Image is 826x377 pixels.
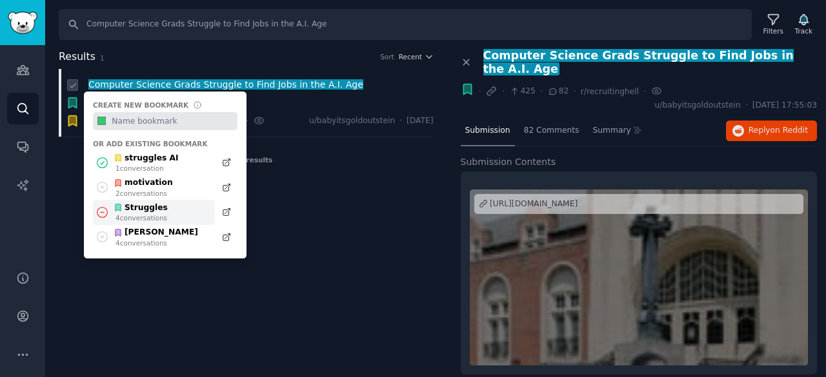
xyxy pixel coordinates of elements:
div: 1 conversation [116,164,179,173]
div: End of results [59,137,434,182]
span: r/recruitinghell [581,87,639,96]
div: Filters [763,26,783,35]
div: 4 conversation s [116,238,198,247]
div: Or add existing bookmark [93,139,237,148]
span: Computer Science Grads Struggle to Find Jobs in the A.I. Age [482,49,794,75]
span: 82 Comments [524,125,579,137]
div: struggles AI [114,153,179,164]
span: 1 [100,54,105,62]
span: · [643,84,646,98]
a: Computer Science Grads Struggle to Find Jobs in the A.I. Age[URL][DOMAIN_NAME] [470,189,809,365]
span: [DATE] [407,115,433,127]
button: Replyon Reddit [726,121,817,141]
span: Submission Contents [461,155,556,169]
span: [DATE] 17:55:03 [752,100,817,111]
span: on Reddit [771,126,808,135]
img: GummySearch logo [8,12,37,34]
span: Computer Science Grads Struggle to Find Jobs in the A.I. Age [87,79,364,90]
div: Create new bookmark [93,101,188,110]
div: Sort [380,52,394,61]
span: Results [59,49,96,65]
span: · [479,84,481,98]
input: Search Keyword [59,9,752,40]
div: [PERSON_NAME] [114,227,198,238]
span: Summary [592,125,630,137]
div: 2 conversation s [116,189,173,198]
span: · [399,115,402,127]
span: · [745,100,748,111]
span: · [573,84,576,98]
span: Submission [465,125,510,137]
button: Recent [399,52,434,61]
button: Track [791,11,817,38]
div: 4 conversation s [116,213,168,222]
div: motivation [114,177,173,189]
span: · [540,84,543,98]
span: 425 [509,86,536,97]
input: Name bookmark [110,112,237,130]
div: [URL][DOMAIN_NAME] [490,198,578,210]
span: Recent [399,52,422,61]
span: · [246,114,248,128]
span: 82 [547,86,569,97]
div: Track [795,26,812,35]
div: Struggles [114,202,168,214]
span: Reply [749,125,808,137]
span: u/babyitsgoldoutstein [655,100,741,111]
a: Computer Science Grads Struggle to Find Jobs in the A.I. Age [88,78,363,92]
span: · [501,84,504,98]
span: u/babyitsgoldoutstein [309,115,395,127]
